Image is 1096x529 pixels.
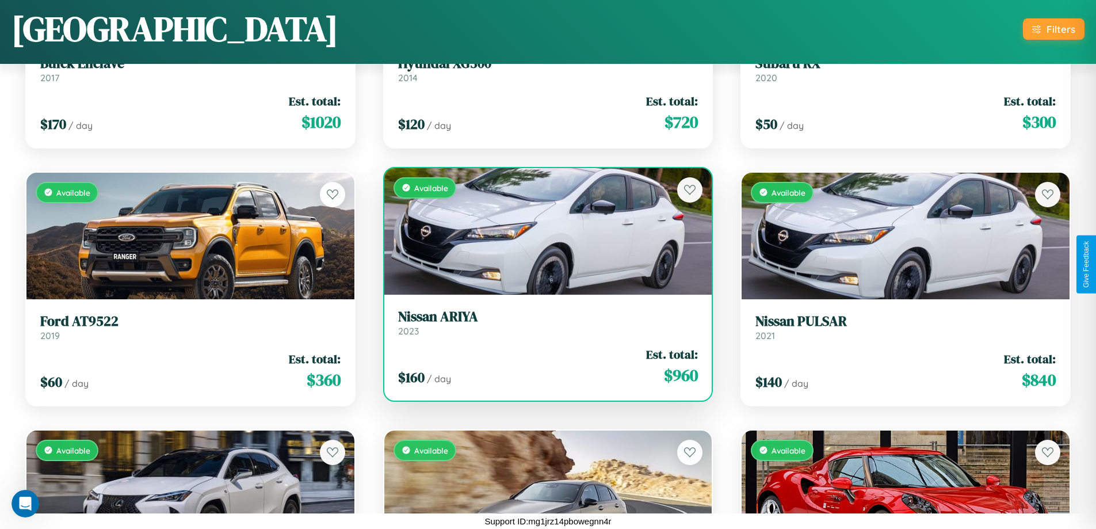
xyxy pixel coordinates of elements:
[780,120,804,131] span: / day
[289,93,341,109] span: Est. total:
[1082,241,1090,288] div: Give Feedback
[755,72,777,83] span: 2020
[1023,18,1084,40] button: Filters
[398,309,698,337] a: Nissan ARIYA2023
[12,5,338,52] h1: [GEOGRAPHIC_DATA]
[40,313,341,330] h3: Ford AT9522
[755,55,1056,83] a: Subaru RX2020
[40,55,341,83] a: Buick Enclave2017
[755,372,782,391] span: $ 140
[755,115,777,134] span: $ 50
[56,446,90,455] span: Available
[1022,111,1056,134] span: $ 300
[64,378,89,389] span: / day
[427,120,451,131] span: / day
[301,111,341,134] span: $ 1020
[398,115,425,134] span: $ 120
[398,309,698,325] h3: Nissan ARIYA
[772,188,805,197] span: Available
[40,330,60,341] span: 2019
[784,378,808,389] span: / day
[398,72,418,83] span: 2014
[427,373,451,385] span: / day
[40,55,341,72] h3: Buick Enclave
[398,368,425,387] span: $ 160
[755,55,1056,72] h3: Subaru RX
[40,72,59,83] span: 2017
[414,183,448,193] span: Available
[755,313,1056,341] a: Nissan PULSAR2021
[1047,23,1075,35] div: Filters
[398,325,419,337] span: 2023
[1004,351,1056,367] span: Est. total:
[40,313,341,341] a: Ford AT95222019
[664,364,698,387] span: $ 960
[398,55,698,83] a: Hyundai XG3002014
[772,446,805,455] span: Available
[12,490,39,517] iframe: Intercom live chat
[646,93,698,109] span: Est. total:
[289,351,341,367] span: Est. total:
[40,115,66,134] span: $ 170
[755,330,775,341] span: 2021
[40,372,62,391] span: $ 60
[414,446,448,455] span: Available
[1004,93,1056,109] span: Est. total:
[646,346,698,363] span: Est. total:
[484,513,611,529] p: Support ID: mg1jrz14pbowegnn4r
[68,120,93,131] span: / day
[1022,368,1056,391] span: $ 840
[755,313,1056,330] h3: Nissan PULSAR
[56,188,90,197] span: Available
[398,55,698,72] h3: Hyundai XG300
[307,368,341,391] span: $ 360
[665,111,698,134] span: $ 720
